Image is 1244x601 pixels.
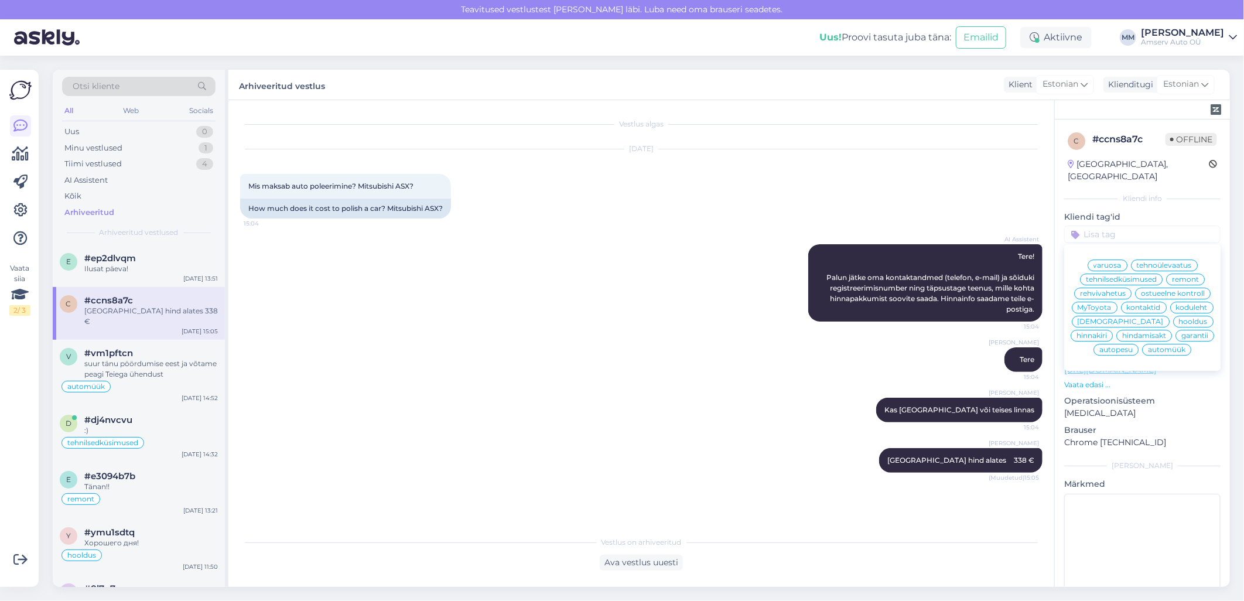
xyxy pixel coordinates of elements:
span: Estonian [1043,78,1078,91]
span: Tere [1020,355,1034,364]
div: Kõik [64,190,81,202]
label: Arhiveeritud vestlus [239,77,325,93]
div: Хорошего дня! [84,538,218,548]
span: tehnoülevaatus [1137,262,1192,269]
div: [DATE] 14:32 [182,450,218,459]
span: varuosa [1093,262,1122,269]
div: Tiimi vestlused [64,158,122,170]
span: AI Assistent [995,235,1039,244]
p: Brauser [1064,424,1221,436]
span: hindamisakt [1122,332,1166,339]
p: [MEDICAL_DATA] [1064,407,1221,419]
div: Vaata siia [9,263,30,316]
div: 4 [196,158,213,170]
div: [PERSON_NAME] [1064,460,1221,471]
span: Arhiveeritud vestlused [100,227,179,238]
div: Minu vestlused [64,142,122,154]
span: hooldus [1179,318,1208,325]
span: garantii [1181,332,1208,339]
span: autopesu [1099,346,1133,353]
span: #8l7n7gpm [84,583,136,594]
div: MM [1120,29,1136,46]
span: 15:04 [244,219,288,228]
span: Vestlus on arhiveeritud [602,537,682,548]
span: y [66,531,71,540]
div: Klient [1004,78,1033,91]
span: remont [1172,276,1199,283]
div: [DATE] 13:51 [183,274,218,283]
span: Kas [GEOGRAPHIC_DATA] või teises linnas [884,405,1034,414]
div: Ilusat päeva! [84,264,218,274]
a: [PERSON_NAME]Amserv Auto OÜ [1141,28,1237,47]
div: Arhiveeritud [64,207,114,218]
b: Uus! [819,32,842,43]
div: Web [121,103,142,118]
span: Offline [1166,133,1217,146]
div: [GEOGRAPHIC_DATA] hind alates 338 € [84,306,218,327]
span: #ccns8a7c [84,295,133,306]
span: e [66,257,71,266]
div: [PERSON_NAME] [1141,28,1224,37]
span: hinnakiri [1076,332,1107,339]
div: [DATE] 15:05 [182,327,218,336]
div: Socials [187,103,216,118]
div: :) [84,425,218,436]
span: tehnilsedküsimused [1086,276,1157,283]
span: automüük [67,383,105,390]
span: 15:04 [995,322,1039,331]
span: d [66,419,71,428]
div: Klienditugi [1103,78,1153,91]
div: Vestlus algas [240,119,1043,129]
div: Proovi tasuta juba täna: [819,30,951,45]
span: (Muudetud) 15:05 [989,473,1039,482]
div: 1 [199,142,213,154]
span: #ep2dlvqm [84,253,136,264]
span: kontaktid [1127,304,1161,311]
span: #ymu1sdtq [84,527,135,538]
div: 0 [196,126,213,138]
input: Lisa tag [1064,226,1221,243]
span: koduleht [1176,304,1208,311]
p: Operatsioonisüsteem [1064,395,1221,407]
div: [DATE] 13:21 [183,506,218,515]
div: Amserv Auto OÜ [1141,37,1224,47]
span: Otsi kliente [73,80,119,93]
span: [PERSON_NAME] [989,338,1039,347]
span: Estonian [1163,78,1199,91]
span: remont [67,496,94,503]
div: 2 / 3 [9,305,30,316]
div: All [62,103,76,118]
div: [DATE] [240,144,1043,154]
a: [URL][DOMAIN_NAME] [1064,364,1156,375]
span: Mis maksab auto poleerimine? Mitsubishi ASX? [248,182,413,190]
div: suur tänu pöördumise eest ja võtame peagi Teiega ühendust [84,358,218,380]
span: [PERSON_NAME] [989,439,1039,448]
span: #vm1pftcn [84,348,133,358]
span: [DEMOGRAPHIC_DATA] [1078,318,1164,325]
div: Aktiivne [1020,27,1092,48]
p: Chrome [TECHNICAL_ID] [1064,436,1221,449]
span: MyToyota [1078,304,1112,311]
span: [GEOGRAPHIC_DATA] hind alates 338 € [887,456,1034,465]
span: c [1074,136,1079,145]
div: Kliendi info [1064,193,1221,204]
div: [GEOGRAPHIC_DATA], [GEOGRAPHIC_DATA] [1068,158,1209,183]
span: 15:04 [995,373,1039,381]
img: Askly Logo [9,79,32,101]
span: e [66,475,71,484]
span: v [66,352,71,361]
span: #dj4nvcvu [84,415,132,425]
span: ostueelne kontroll [1141,290,1205,297]
div: AI Assistent [64,175,108,186]
p: Märkmed [1064,478,1221,490]
p: Vaata edasi ... [1064,380,1221,390]
div: # ccns8a7c [1092,132,1166,146]
div: How much does it cost to polish a car? Mitsubishi ASX? [240,199,451,218]
span: tehnilsedküsimused [67,439,138,446]
div: [DATE] 14:52 [182,394,218,402]
span: 15:04 [995,423,1039,432]
span: automüük [1148,346,1185,353]
div: Tänan!! [84,482,218,492]
div: [DATE] 11:50 [183,562,218,571]
div: Uus [64,126,79,138]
